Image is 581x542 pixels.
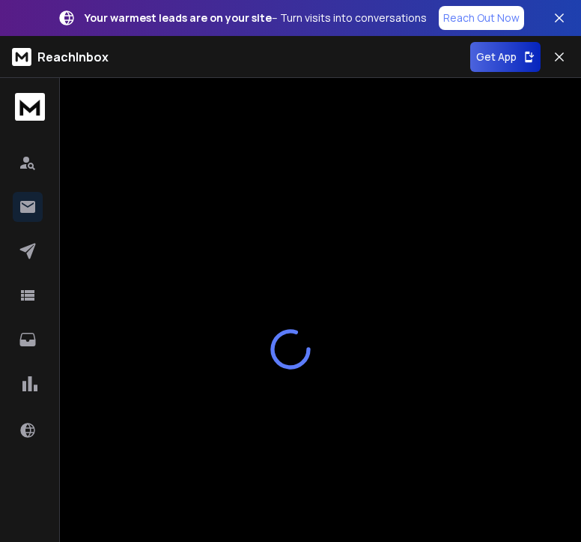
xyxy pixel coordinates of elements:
p: Reach Out Now [443,10,520,25]
button: Get App [470,42,541,72]
a: Reach Out Now [439,6,524,30]
p: – Turn visits into conversations [85,10,427,25]
p: ReachInbox [37,48,109,66]
strong: Your warmest leads are on your site [85,10,272,25]
img: logo [15,93,45,121]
